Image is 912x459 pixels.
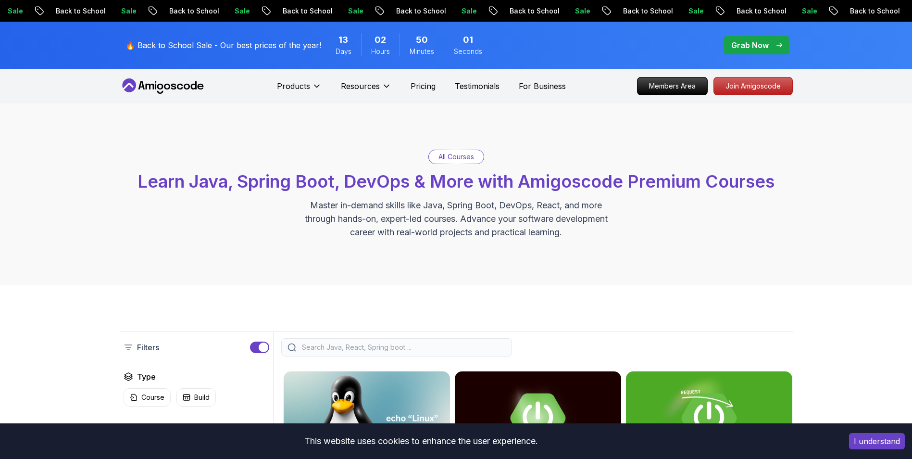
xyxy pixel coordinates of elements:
p: Course [141,393,164,402]
button: Products [277,80,322,100]
p: Back to School [275,6,340,16]
p: Filters [137,342,159,353]
a: Members Area [637,77,708,95]
span: 1 Seconds [463,33,473,47]
p: Resources [341,80,380,92]
p: Back to School [162,6,227,16]
button: Course [124,388,171,407]
span: Seconds [454,47,482,56]
p: 🔥 Back to School Sale - Our best prices of the year! [125,39,321,51]
span: 50 Minutes [416,33,428,47]
p: Grab Now [731,39,769,51]
button: Accept cookies [849,433,905,449]
p: Back to School [48,6,113,16]
span: Learn Java, Spring Boot, DevOps & More with Amigoscode Premium Courses [137,171,775,192]
p: Back to School [615,6,681,16]
a: Testimonials [455,80,500,92]
h2: Type [137,371,156,382]
p: Members Area [637,77,707,95]
p: Master in-demand skills like Java, Spring Boot, DevOps, React, and more through hands-on, expert-... [295,199,618,239]
p: Back to School [729,6,794,16]
div: This website uses cookies to enhance the user experience. [7,431,835,452]
a: For Business [519,80,566,92]
p: Sale [794,6,825,16]
p: Build [194,393,210,402]
span: 2 Hours [375,33,386,47]
span: Days [336,47,351,56]
a: Join Amigoscode [713,77,793,95]
p: Sale [454,6,485,16]
a: Pricing [411,80,436,92]
p: Sale [567,6,598,16]
p: Sale [113,6,144,16]
p: All Courses [438,152,474,162]
p: Back to School [502,6,567,16]
p: Back to School [842,6,908,16]
button: Resources [341,80,391,100]
p: Back to School [388,6,454,16]
span: Minutes [410,47,434,56]
p: Sale [681,6,712,16]
p: Sale [227,6,258,16]
button: Build [176,388,216,407]
p: Sale [340,6,371,16]
input: Search Java, React, Spring boot ... [300,343,506,352]
span: Hours [371,47,390,56]
span: 13 Days [338,33,348,47]
p: Products [277,80,310,92]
